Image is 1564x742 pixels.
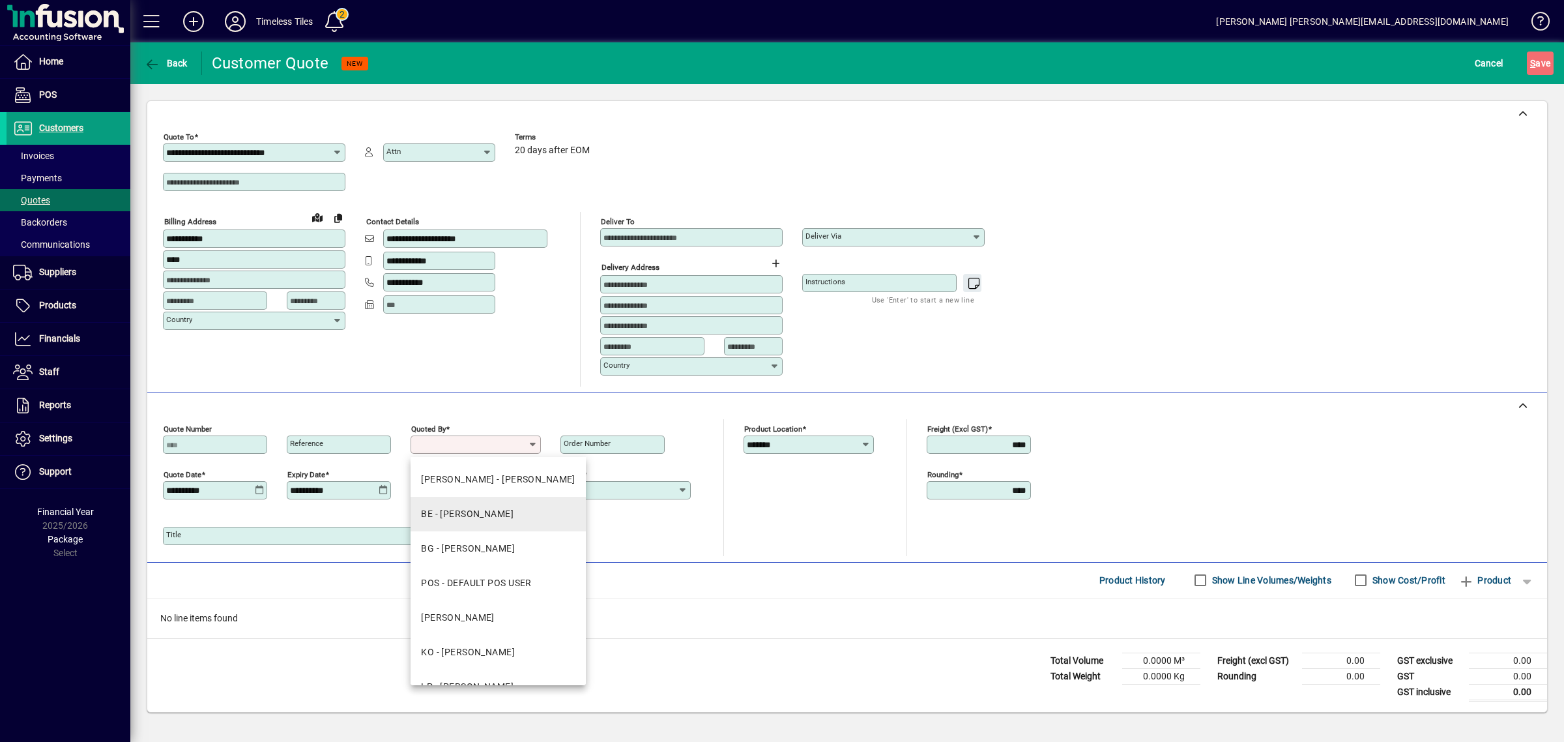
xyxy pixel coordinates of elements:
a: Staff [7,356,130,389]
app-page-header-button: Back [130,52,202,75]
span: Home [39,56,63,67]
button: Choose address [765,253,786,274]
a: Backorders [7,211,130,233]
mat-option: KO - KAREN O'NEILL [411,635,586,670]
span: Backorders [13,217,67,228]
button: Product History [1094,569,1171,592]
div: KO - [PERSON_NAME] [421,646,515,659]
mat-label: Rounding [927,469,959,479]
span: Financial Year [37,507,94,517]
a: View on map [307,207,328,228]
span: Quotes [13,195,50,205]
td: 0.00 [1469,684,1547,700]
span: POS [39,89,57,100]
span: Product [1458,570,1511,591]
a: Knowledge Base [1522,3,1548,45]
div: POS - DEFAULT POS USER [421,576,532,590]
span: Financials [39,333,80,344]
a: Settings [7,423,130,455]
div: Customer Quote [212,53,329,74]
span: Communications [13,239,90,250]
mat-label: Instructions [805,277,845,286]
td: GST [1391,668,1469,684]
div: [PERSON_NAME] [PERSON_NAME][EMAIL_ADDRESS][DOMAIN_NAME] [1216,11,1509,32]
span: 20 days after EOM [515,145,590,156]
span: ave [1530,53,1550,74]
span: Invoices [13,151,54,161]
span: NEW [347,59,363,68]
span: Reports [39,400,71,410]
div: Timeless Tiles [256,11,313,32]
button: Copy to Delivery address [328,207,349,228]
span: Payments [13,173,62,183]
a: Reports [7,389,130,422]
span: Cancel [1475,53,1503,74]
mat-option: BJ - BARRY JOHNSTON [411,462,586,497]
span: Terms [515,133,593,141]
a: Invoices [7,145,130,167]
a: Support [7,456,130,488]
a: POS [7,79,130,111]
div: No line items found [147,599,1547,638]
mat-label: Quoted by [411,424,446,433]
td: 0.00 [1302,668,1380,684]
mat-option: LP - LACHLAN PEARSON [411,670,586,704]
td: Total Weight [1044,668,1122,684]
mat-label: Expiry date [287,469,325,479]
a: Home [7,46,130,78]
button: Back [141,52,191,75]
a: Payments [7,167,130,189]
a: Suppliers [7,256,130,289]
td: 0.0000 M³ [1122,653,1200,668]
mat-label: Order number [564,439,611,448]
span: Back [144,58,188,68]
mat-label: Title [166,530,181,539]
div: BE - [PERSON_NAME] [421,507,514,521]
button: Add [173,10,214,33]
mat-option: BE - BEN JOHNSTON [411,497,586,531]
label: Show Line Volumes/Weights [1209,574,1331,587]
mat-label: Attn [386,147,401,156]
span: Package [48,534,83,544]
mat-option: BG - BLAIZE GERRAND [411,531,586,566]
mat-label: Country [166,315,192,324]
mat-label: Product location [744,424,802,433]
mat-label: Quote date [164,469,201,479]
td: 0.00 [1469,653,1547,668]
a: Products [7,289,130,322]
td: Rounding [1211,668,1302,684]
button: Cancel [1471,52,1507,75]
span: Customers [39,123,83,133]
mat-label: Reference [290,439,323,448]
mat-label: Freight (excl GST) [927,424,988,433]
mat-label: Country [603,361,630,370]
label: Show Cost/Profit [1370,574,1445,587]
a: Quotes [7,189,130,211]
mat-option: EJ - ELISE JOHNSTON [411,601,586,635]
button: Product [1452,569,1518,592]
span: Product History [1099,570,1166,591]
span: Suppliers [39,267,76,277]
td: 0.00 [1302,653,1380,668]
a: Financials [7,323,130,355]
mat-label: Deliver To [601,217,635,226]
div: [PERSON_NAME] - [PERSON_NAME] [421,473,575,486]
span: Staff [39,366,59,377]
span: Support [39,466,72,477]
span: S [1530,58,1535,68]
span: Products [39,300,76,310]
div: [PERSON_NAME] [421,611,495,625]
button: Profile [214,10,256,33]
td: 0.00 [1469,668,1547,684]
a: Communications [7,233,130,256]
mat-option: POS - DEFAULT POS USER [411,566,586,601]
td: GST inclusive [1391,684,1469,700]
td: GST exclusive [1391,653,1469,668]
td: 0.0000 Kg [1122,668,1200,684]
div: LP - [PERSON_NAME] [421,680,514,694]
mat-label: Quote To [164,132,194,141]
button: Save [1527,52,1554,75]
td: Freight (excl GST) [1211,653,1302,668]
span: Settings [39,433,72,443]
mat-hint: Use 'Enter' to start a new line [872,292,974,307]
